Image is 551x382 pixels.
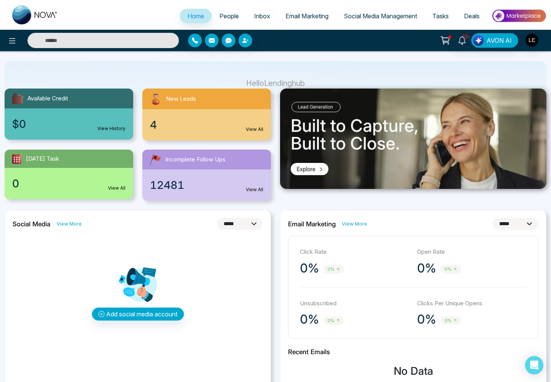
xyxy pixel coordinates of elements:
p: 0% [300,312,319,327]
h2: Recent Emails [288,348,538,356]
img: todayTask.svg [11,153,23,165]
img: User Avatar [525,34,538,47]
p: 0% [417,261,436,276]
span: 0% [441,265,461,274]
span: [DATE] Task [26,155,59,163]
img: . [280,89,546,189]
a: People [212,9,246,23]
img: followUps.svg [148,153,162,166]
img: availableCredit.svg [11,92,24,105]
span: $0 [12,116,26,132]
span: 4 [150,117,157,133]
span: Incomplete Follow Ups [165,155,226,164]
span: Available Credit [27,94,68,103]
span: 10+ [462,33,469,40]
a: Inbox [246,9,278,23]
span: Email Marketing [285,12,329,20]
span: Social Media Management [344,12,417,20]
span: People [219,12,239,20]
a: View History [97,125,126,132]
span: 0% [324,265,344,274]
span: 0% [324,316,344,325]
img: Market-place.gif [491,7,546,24]
a: Tasks [425,9,456,23]
span: Inbox [254,12,270,20]
a: View More [56,220,82,227]
a: Deals [456,9,487,23]
p: 0% [417,312,436,327]
p: 0% [300,261,319,276]
span: AVON AI [487,36,512,45]
div: Open Intercom Messenger [525,356,543,374]
span: 0% [441,316,461,325]
img: Lead Flow [473,35,484,46]
a: View All [246,186,263,193]
a: Email Marketing [278,9,336,23]
a: Social Media Management [336,9,425,23]
p: Clicks Per Unique Opens [417,299,527,308]
span: Tasks [432,12,449,20]
a: 10+ [453,33,471,47]
p: Click Rate [300,248,409,256]
h2: Social Media [13,220,50,228]
button: AVON AI [471,33,518,48]
a: View All [246,126,263,133]
p: Unsubscribed [300,299,409,308]
a: View All [108,185,126,192]
img: Analytics png [119,266,157,304]
a: View More [342,220,367,227]
span: Deals [464,12,480,20]
button: Add social media account [92,308,184,321]
a: New Leads4View All [138,89,275,140]
h2: Email Marketing [288,220,336,228]
img: Nova CRM Logo [12,5,58,24]
span: New Leads [166,95,196,103]
img: newLeads.svg [148,92,163,106]
h3: No Data [288,365,538,378]
span: 12481 [150,177,184,193]
span: 0 [12,176,19,192]
span: Home [187,12,204,20]
a: Incomplete Follow Ups12481View All [138,150,275,201]
a: Home [180,9,212,23]
p: Open Rate [417,248,527,256]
